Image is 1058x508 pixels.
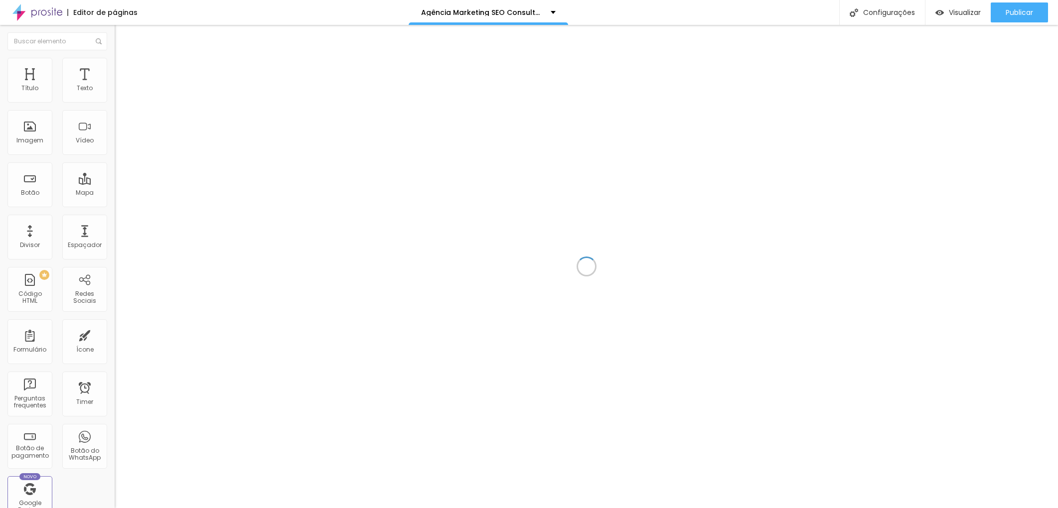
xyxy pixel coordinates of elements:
button: Publicar [991,2,1048,22]
div: Formulário [13,346,46,353]
div: Editor de páginas [67,9,138,16]
div: Vídeo [76,137,94,144]
div: Divisor [20,242,40,249]
div: Imagem [16,137,43,144]
div: Código HTML [10,290,49,305]
div: Botão do WhatsApp [65,447,104,462]
div: Novo [19,473,41,480]
div: Perguntas frequentes [10,395,49,409]
div: Botão [21,189,39,196]
div: Espaçador [68,242,102,249]
div: Ícone [76,346,94,353]
div: Redes Sociais [65,290,104,305]
div: Texto [77,85,93,92]
img: Icone [96,38,102,44]
input: Buscar elemento [7,32,107,50]
span: Publicar [1006,8,1033,16]
div: Título [21,85,38,92]
div: Timer [76,398,93,405]
p: Agência Marketing SEO Consultor - Cambuí - [GEOGRAPHIC_DATA] [421,9,543,16]
button: Visualizar [925,2,991,22]
img: Icone [850,8,858,17]
img: view-1.svg [935,8,944,17]
span: Visualizar [949,8,981,16]
div: Mapa [76,189,94,196]
div: Botão de pagamento [10,445,49,459]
